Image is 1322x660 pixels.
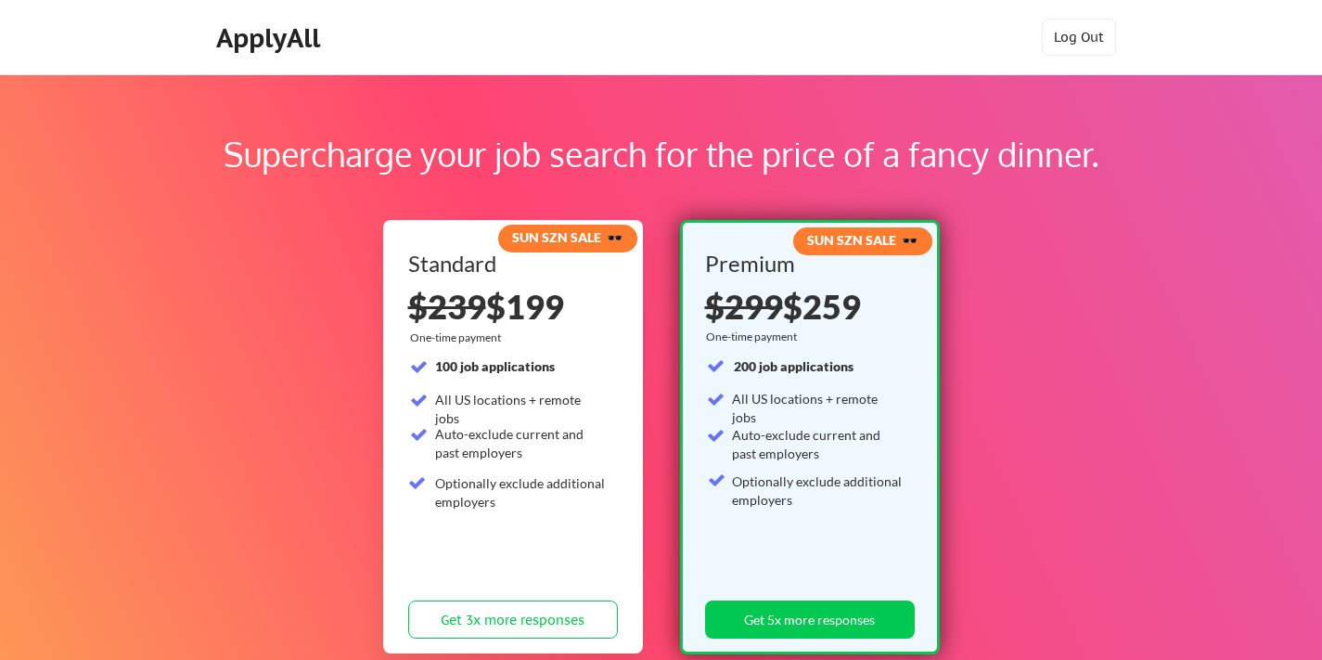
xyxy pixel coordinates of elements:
[216,22,326,54] div: ApplyAll
[119,129,1203,179] div: Supercharge your job search for the price of a fancy dinner.
[1042,19,1116,56] button: Log Out
[705,252,908,275] div: Premium
[408,290,618,323] div: $199
[512,229,622,245] strong: SUN SZN SALE 🕶️
[408,601,618,639] button: Get 3x more responses
[732,472,904,509] div: Optionally exclude additional employers
[410,330,507,345] div: One-time payment
[435,358,555,374] strong: 100 job applications
[435,391,607,427] div: All US locations + remote jobs
[408,252,611,275] div: Standard
[706,330,802,344] div: One-time payment
[705,286,783,327] s: $299
[732,426,904,462] div: Auto-exclude current and past employers
[734,358,854,374] strong: 200 job applications
[435,474,607,511] div: Optionally exclude additional employers
[705,290,908,323] div: $259
[705,601,915,639] button: Get 5x more responses
[732,390,904,426] div: All US locations + remote jobs
[807,232,918,248] strong: SUN SZN SALE 🕶️
[408,286,486,327] s: $239
[435,425,607,461] div: Auto-exclude current and past employers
